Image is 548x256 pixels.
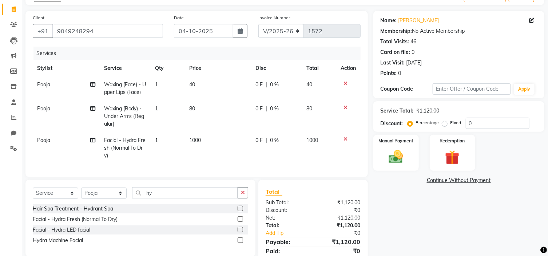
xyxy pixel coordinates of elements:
[381,27,537,35] div: No Active Membership
[313,199,366,206] div: ₹1,120.00
[189,105,195,112] span: 80
[378,138,413,144] label: Manual Payment
[189,81,195,88] span: 40
[381,85,433,93] div: Coupon Code
[412,48,415,56] div: 0
[33,60,100,76] th: Stylist
[270,81,279,88] span: 0 %
[306,105,312,112] span: 80
[417,107,440,115] div: ₹1,120.00
[33,15,44,21] label: Client
[104,137,146,159] span: Facial - Hydra Fresh (Normal To Dry)
[52,24,163,38] input: Search by Name/Mobile/Email/Code
[100,60,151,76] th: Service
[251,60,302,76] th: Disc
[37,105,50,112] span: Pooja
[260,229,322,237] a: Add Tip
[33,226,90,234] div: Facial - Hydra LED facial
[433,83,511,95] input: Enter Offer / Coupon Code
[33,216,118,223] div: Facial - Hydra Fresh (Normal To Dry)
[33,24,53,38] button: +91
[255,137,263,144] span: 0 F
[381,120,403,127] div: Discount:
[132,187,238,198] input: Search or Scan
[33,47,366,60] div: Services
[406,59,422,67] div: [DATE]
[337,60,361,76] th: Action
[266,137,267,144] span: |
[302,60,337,76] th: Total
[313,247,366,255] div: ₹0
[270,105,279,113] span: 0 %
[381,59,405,67] div: Last Visit:
[384,149,408,165] img: _cash.svg
[306,81,312,88] span: 40
[266,81,267,88] span: |
[104,81,146,95] span: Waxing (Face) - Upper Lips (Face)
[450,119,461,126] label: Fixed
[313,237,366,246] div: ₹1,120.00
[266,188,282,196] span: Total
[104,105,144,127] span: Waxing (Body) - Under Arms (Regular)
[258,15,290,21] label: Invoice Number
[306,137,318,143] span: 1000
[155,81,158,88] span: 1
[260,237,313,246] div: Payable:
[381,48,410,56] div: Card on file:
[313,206,366,214] div: ₹0
[322,229,366,237] div: ₹0
[440,138,465,144] label: Redemption
[33,205,113,213] div: Hair Spa Treatment - Hydrant Spa
[416,119,439,126] label: Percentage
[381,17,397,24] div: Name:
[155,105,158,112] span: 1
[441,149,464,166] img: _gift.svg
[381,107,414,115] div: Service Total:
[381,38,409,46] div: Total Visits:
[375,177,543,184] a: Continue Without Payment
[266,105,267,113] span: |
[260,199,313,206] div: Sub Total:
[260,247,313,255] div: Paid:
[398,17,439,24] a: [PERSON_NAME]
[37,81,50,88] span: Pooja
[155,137,158,143] span: 1
[514,84,535,95] button: Apply
[189,137,201,143] span: 1000
[174,15,184,21] label: Date
[255,81,263,88] span: 0 F
[313,214,366,222] div: ₹1,120.00
[411,38,417,46] div: 46
[381,27,412,35] div: Membership:
[260,206,313,214] div: Discount:
[260,222,313,229] div: Total:
[381,70,397,77] div: Points:
[185,60,251,76] th: Price
[270,137,279,144] span: 0 %
[260,214,313,222] div: Net:
[151,60,185,76] th: Qty
[255,105,263,113] span: 0 F
[398,70,401,77] div: 0
[313,222,366,229] div: ₹1,120.00
[37,137,50,143] span: Pooja
[33,237,83,244] div: Hydra Machine Facial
